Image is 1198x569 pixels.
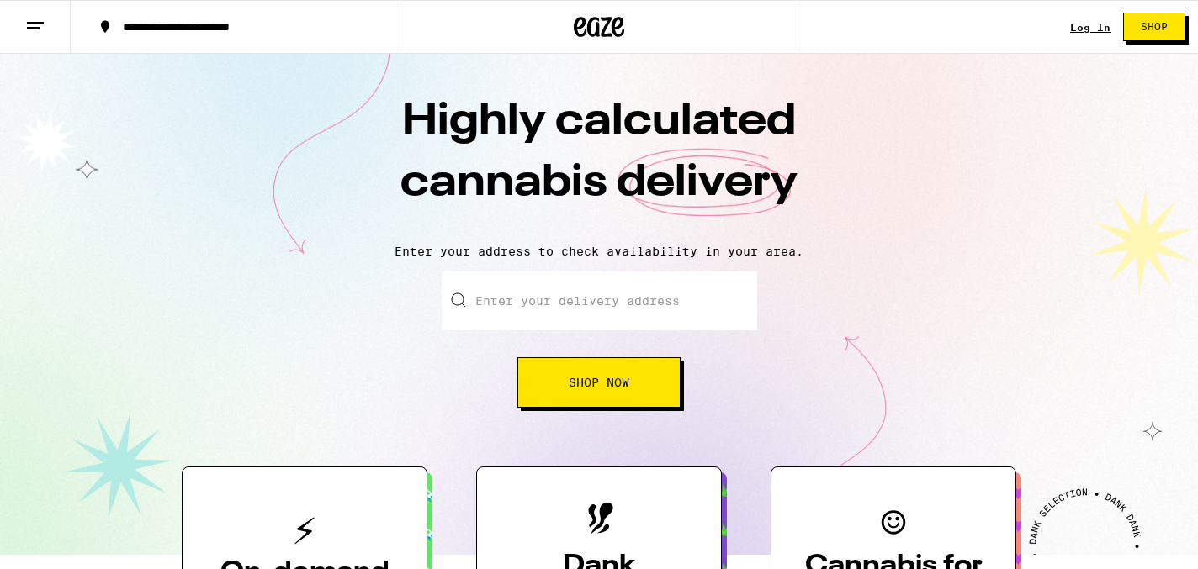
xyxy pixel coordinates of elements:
a: Log In [1070,22,1111,33]
button: Shop [1123,13,1185,41]
p: Enter your address to check availability in your area. [17,245,1181,258]
span: Shop [1141,22,1168,32]
a: Shop [1111,13,1198,41]
input: Enter your delivery address [442,271,757,330]
h1: Highly calculated cannabis delivery [305,92,893,231]
button: Shop Now [517,357,681,408]
span: Shop Now [569,377,629,388]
